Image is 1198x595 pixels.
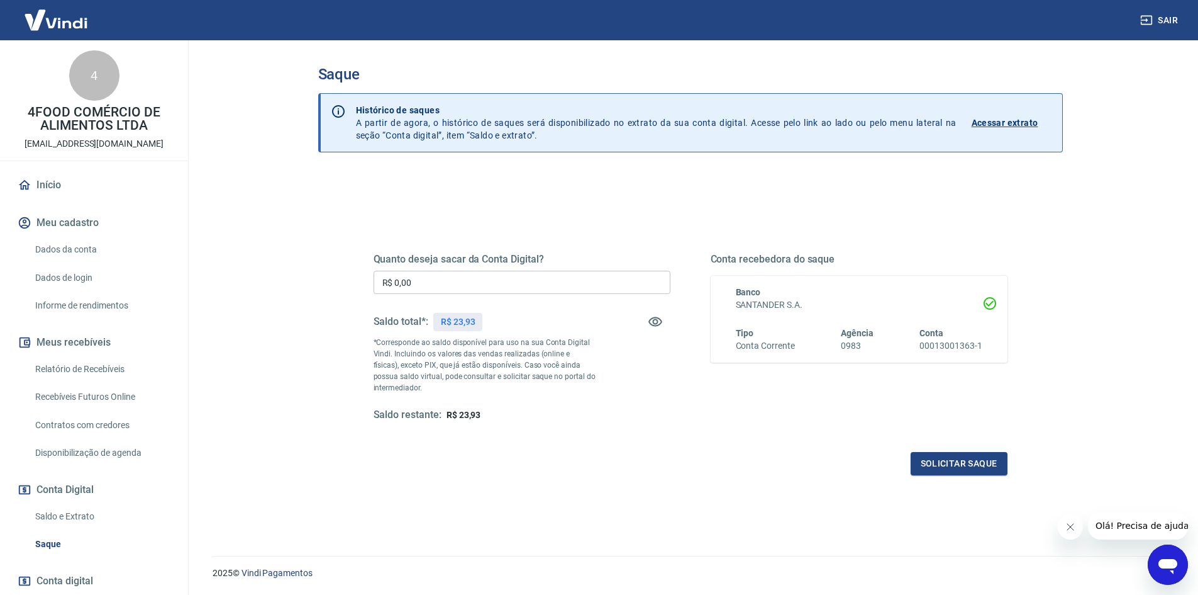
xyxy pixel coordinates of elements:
[213,567,1168,580] p: 2025 ©
[972,104,1052,142] a: Acessar extrato
[1138,9,1183,32] button: Sair
[736,339,795,353] h6: Conta Corrente
[15,1,97,39] img: Vindi
[711,253,1007,266] h5: Conta recebedora do saque
[30,412,173,438] a: Contratos com credores
[841,328,874,338] span: Agência
[374,253,670,266] h5: Quanto deseja sacar da Conta Digital?
[15,209,173,237] button: Meu cadastro
[30,356,173,382] a: Relatório de Recebíveis
[8,9,106,19] span: Olá! Precisa de ajuda?
[318,65,1063,83] h3: Saque
[15,171,173,199] a: Início
[919,339,982,353] h6: 00013001363-1
[15,329,173,356] button: Meus recebíveis
[15,476,173,504] button: Conta Digital
[25,137,164,150] p: [EMAIL_ADDRESS][DOMAIN_NAME]
[30,440,173,466] a: Disponibilização de agenda
[30,384,173,410] a: Recebíveis Futuros Online
[1088,512,1188,540] iframe: Mensagem da empresa
[446,410,481,420] span: R$ 23,93
[30,293,173,319] a: Informe de rendimentos
[911,452,1007,475] button: Solicitar saque
[30,237,173,263] a: Dados da conta
[36,572,93,590] span: Conta digital
[30,265,173,291] a: Dados de login
[919,328,943,338] span: Conta
[841,339,874,353] h6: 0983
[356,104,957,116] p: Histórico de saques
[1058,514,1083,540] iframe: Fechar mensagem
[736,298,982,312] h6: SANTANDER S.A.
[1148,545,1188,585] iframe: Botão para abrir a janela de mensagens
[736,287,761,297] span: Banco
[441,315,475,329] p: R$ 23,93
[972,116,1038,129] p: Acessar extrato
[374,337,596,394] p: *Corresponde ao saldo disponível para uso na sua Conta Digital Vindi. Incluindo os valores das ve...
[374,409,441,422] h5: Saldo restante:
[736,328,754,338] span: Tipo
[241,568,313,578] a: Vindi Pagamentos
[69,50,119,101] div: 4
[30,504,173,530] a: Saldo e Extrato
[356,104,957,142] p: A partir de agora, o histórico de saques será disponibilizado no extrato da sua conta digital. Ac...
[374,315,428,328] h5: Saldo total*:
[15,567,173,595] a: Conta digital
[10,106,178,132] p: 4FOOD COMÉRCIO DE ALIMENTOS LTDA
[30,531,173,557] a: Saque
